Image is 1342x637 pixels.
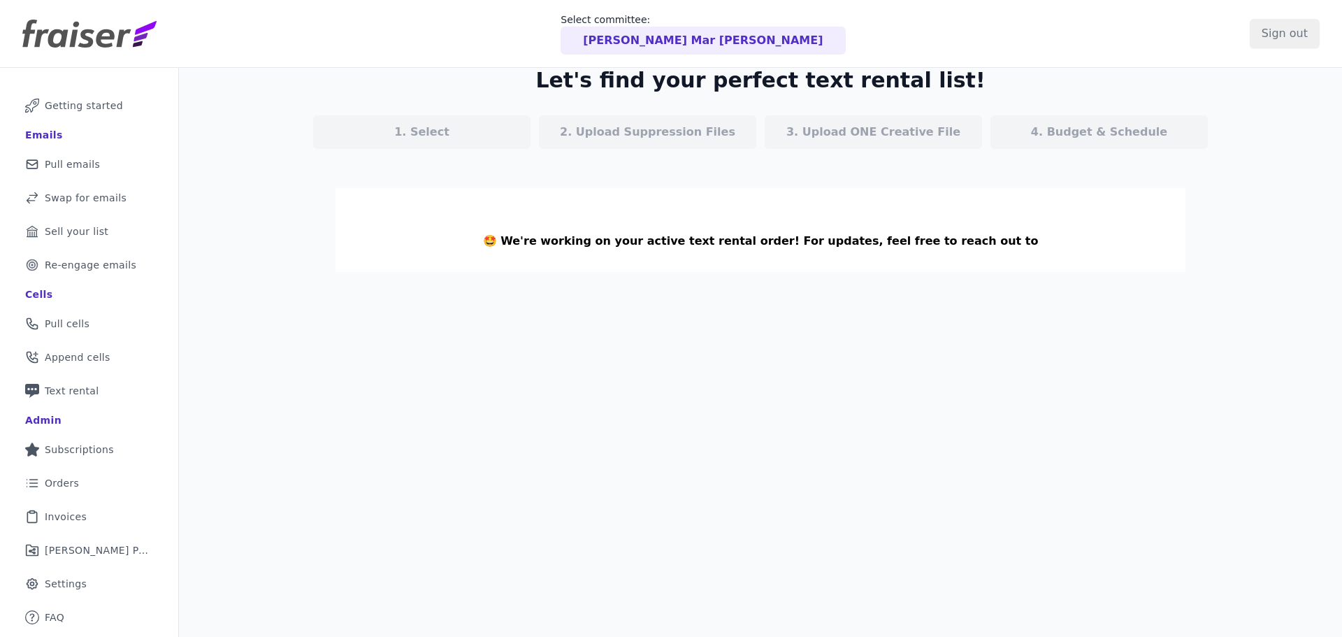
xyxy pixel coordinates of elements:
[45,317,89,331] span: Pull cells
[11,434,167,465] a: Subscriptions
[45,258,136,272] span: Re-engage emails
[45,350,110,364] span: Append cells
[45,610,64,624] span: FAQ
[45,443,114,457] span: Subscriptions
[11,149,167,180] a: Pull emails
[45,99,123,113] span: Getting started
[561,13,845,27] p: Select committee:
[11,250,167,280] a: Re-engage emails
[11,535,167,566] a: [PERSON_NAME] Performance
[786,124,960,141] p: 3. Upload ONE Creative File
[560,124,735,141] p: 2. Upload Suppression Files
[535,68,985,93] h2: Let's find your perfect text rental list!
[1031,124,1167,141] p: 4. Budget & Schedule
[11,468,167,499] a: Orders
[45,510,87,524] span: Invoices
[25,413,62,427] div: Admin
[25,128,63,142] div: Emails
[45,191,127,205] span: Swap for emails
[11,182,167,213] a: Swap for emails
[11,602,167,633] a: FAQ
[1250,19,1320,48] input: Sign out
[11,342,167,373] a: Append cells
[11,216,167,247] a: Sell your list
[25,287,52,301] div: Cells
[11,375,167,406] a: Text rental
[561,13,845,55] a: Select committee: [PERSON_NAME] Mar [PERSON_NAME]
[45,384,99,398] span: Text rental
[45,543,150,557] span: [PERSON_NAME] Performance
[11,308,167,339] a: Pull cells
[45,224,108,238] span: Sell your list
[45,476,79,490] span: Orders
[11,501,167,532] a: Invoices
[11,568,167,599] a: Settings
[22,20,157,48] img: Fraiser Logo
[45,157,100,171] span: Pull emails
[11,90,167,121] a: Getting started
[583,32,823,49] p: [PERSON_NAME] Mar [PERSON_NAME]
[45,577,87,591] span: Settings
[394,124,449,141] p: 1. Select
[358,233,1163,250] p: 🤩 We're working on your active text rental order! For updates, feel free to reach out to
